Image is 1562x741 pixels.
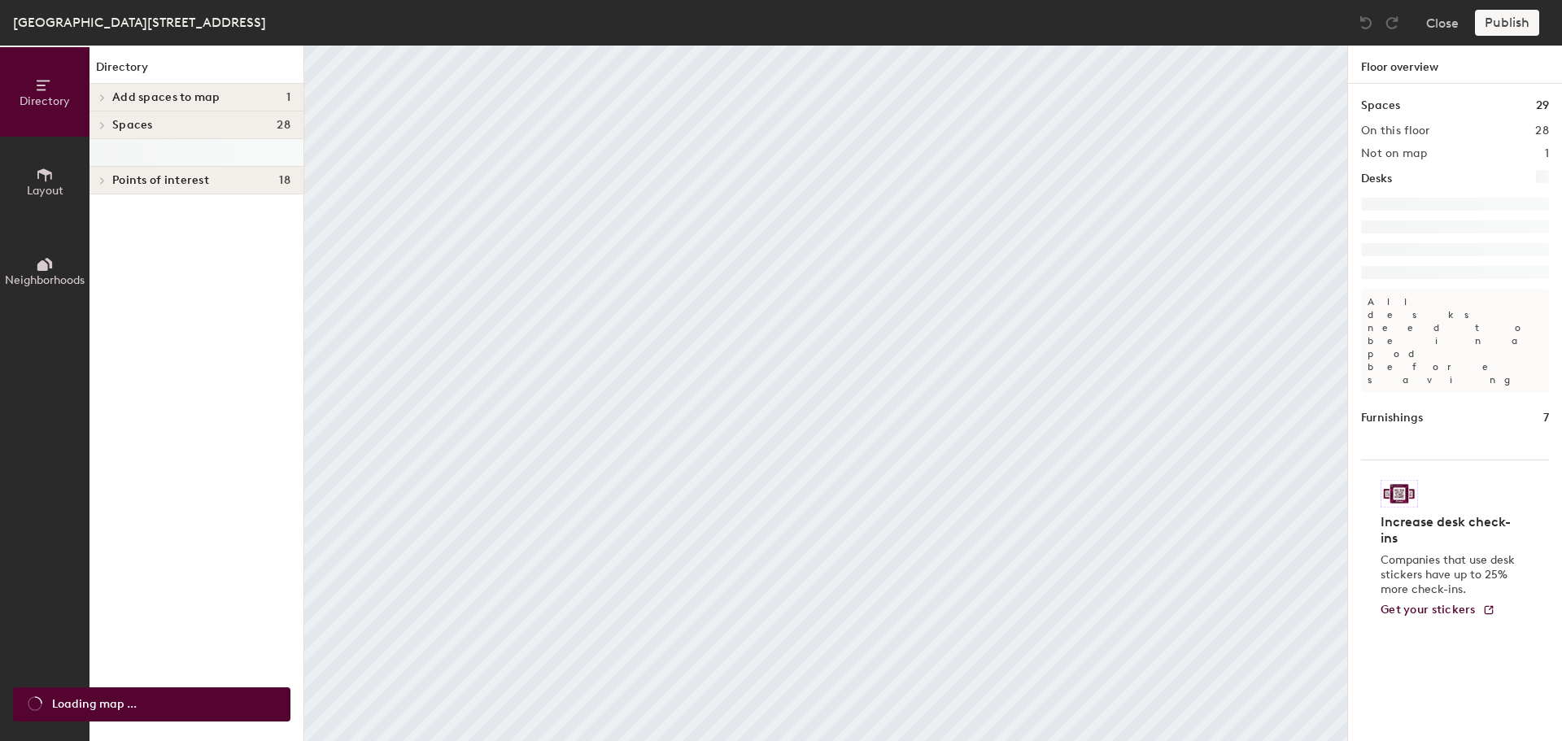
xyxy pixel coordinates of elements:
span: Add spaces to map [112,91,220,104]
span: 18 [279,174,290,187]
span: Points of interest [112,174,209,187]
h2: 28 [1535,124,1549,137]
h1: Spaces [1361,97,1400,115]
span: Layout [27,184,63,198]
span: Get your stickers [1381,603,1476,617]
div: [GEOGRAPHIC_DATA][STREET_ADDRESS] [13,12,266,33]
p: Companies that use desk stickers have up to 25% more check-ins. [1381,553,1520,597]
h1: 29 [1536,97,1549,115]
h4: Increase desk check-ins [1381,514,1520,547]
span: 1 [286,91,290,104]
img: Undo [1358,15,1374,31]
p: All desks need to be in a pod before saving [1361,289,1549,393]
span: Spaces [112,119,153,132]
canvas: Map [304,46,1347,741]
h1: Directory [89,59,303,84]
span: Directory [20,94,70,108]
h2: Not on map [1361,147,1427,160]
a: Get your stickers [1381,604,1495,617]
button: Close [1426,10,1459,36]
span: 28 [277,119,290,132]
h2: 1 [1545,147,1549,160]
h1: 7 [1543,409,1549,427]
img: Sticker logo [1381,480,1418,508]
img: Redo [1384,15,1400,31]
span: Loading map ... [52,695,137,713]
h1: Furnishings [1361,409,1423,427]
span: Neighborhoods [5,273,85,287]
h1: Floor overview [1348,46,1562,84]
h2: On this floor [1361,124,1430,137]
h1: Desks [1361,170,1392,188]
